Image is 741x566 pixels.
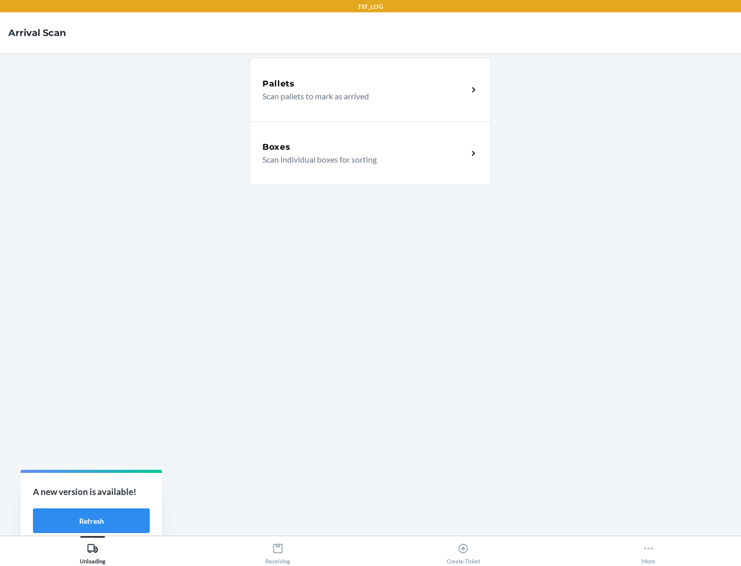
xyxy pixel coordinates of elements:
a: BoxesScan individual boxes for sorting [250,121,491,185]
button: More [556,536,741,564]
div: Create Ticket [447,539,480,564]
p: A new version is available! [33,485,150,499]
a: PalletsScan pallets to mark as arrived [250,58,491,121]
button: Create Ticket [370,536,556,564]
h4: Arrival Scan [8,26,66,40]
p: TST_LOG [358,2,383,11]
h5: Pallets [262,78,295,90]
p: Scan pallets to mark as arrived [262,90,460,102]
div: Unloading [80,539,105,564]
h5: Boxes [262,141,291,153]
div: Receiving [266,539,290,564]
div: More [642,539,655,564]
p: Scan individual boxes for sorting [262,153,460,166]
button: Receiving [185,536,370,564]
button: Refresh [33,508,150,533]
